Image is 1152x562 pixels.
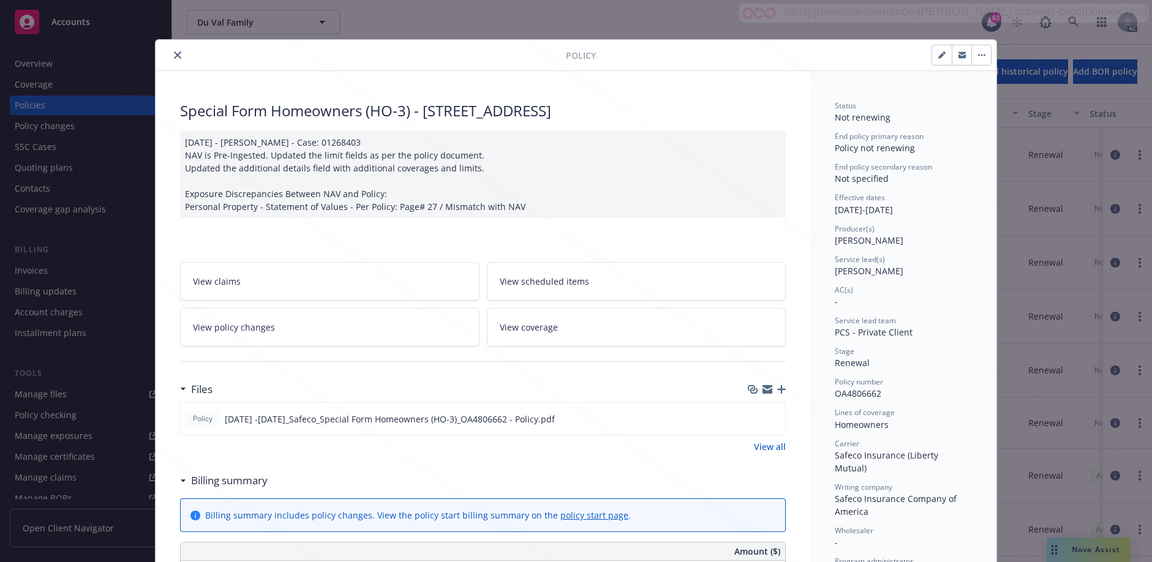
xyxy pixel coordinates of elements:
[835,162,932,172] span: End policy secondary reason
[180,473,268,489] div: Billing summary
[835,265,903,277] span: [PERSON_NAME]
[835,449,941,474] span: Safeco Insurance (Liberty Mutual)
[835,223,875,234] span: Producer(s)
[835,346,854,356] span: Stage
[180,262,480,301] a: View claims
[180,131,786,218] div: [DATE] - [PERSON_NAME] - Case: 01268403 NAV is Pre-Ingested. Updated the limit fields as per the ...
[835,296,838,307] span: -
[835,192,885,203] span: Effective dates
[835,254,885,264] span: Service lead(s)
[769,413,780,425] button: preview file
[835,192,972,215] div: [DATE] - [DATE]
[500,275,589,288] span: View scheduled items
[835,525,873,536] span: Wholesaler
[734,545,780,558] span: Amount ($)
[835,111,890,123] span: Not renewing
[835,234,903,246] span: [PERSON_NAME]
[750,413,759,425] button: download file
[754,440,786,453] a: View all
[835,438,859,449] span: Carrier
[193,321,275,334] span: View policy changes
[190,413,215,424] span: Policy
[180,308,480,347] a: View policy changes
[487,308,786,347] a: View coverage
[191,381,213,397] h3: Files
[566,49,596,62] span: Policy
[170,48,185,62] button: close
[180,381,213,397] div: Files
[835,285,853,295] span: AC(s)
[835,482,892,492] span: Writing company
[191,473,268,489] h3: Billing summary
[487,262,786,301] a: View scheduled items
[225,413,555,425] span: [DATE] -[DATE]_Safeco_Special Form Homeowners (HO-3)_OA4806662 - Policy.pdf
[193,275,241,288] span: View claims
[835,100,856,111] span: Status
[205,509,631,522] div: Billing summary includes policy changes. View the policy start billing summary on the .
[835,418,972,431] div: Homeowners
[560,509,628,521] a: policy start page
[180,100,786,121] div: Special Form Homeowners (HO-3) - [STREET_ADDRESS]
[835,536,838,548] span: -
[835,357,870,369] span: Renewal
[835,326,913,338] span: PCS - Private Client
[835,131,924,141] span: End policy primary reason
[835,388,881,399] span: OA4806662
[835,377,883,387] span: Policy number
[835,315,896,326] span: Service lead team
[835,142,915,154] span: Policy not renewing
[835,493,959,517] span: Safeco Insurance Company of America
[835,407,895,418] span: Lines of coverage
[835,173,889,184] span: Not specified
[500,321,558,334] span: View coverage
